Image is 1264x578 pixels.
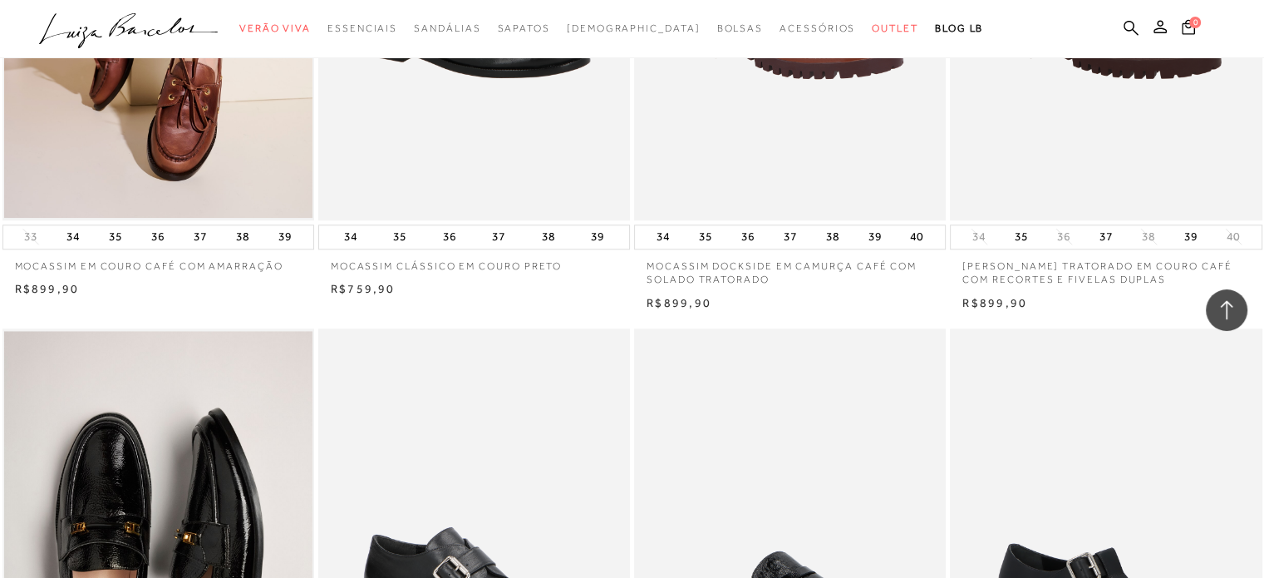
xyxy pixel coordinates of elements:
[634,249,946,288] a: MOCASSIM DOCKSIDE EM CAMURÇA CAFÉ COM SOLADO TRATORADO
[1052,229,1075,245] button: 36
[967,229,991,245] button: 34
[950,249,1262,288] a: [PERSON_NAME] TRATORADO EM COURO CAFÉ COM RECORTES E FIVELAS DUPLAS
[935,22,983,34] span: BLOG LB
[716,22,763,34] span: Bolsas
[872,22,918,34] span: Outlet
[331,282,396,295] span: R$759,90
[239,22,311,34] span: Verão Viva
[779,225,802,249] button: 37
[414,13,480,44] a: categoryNavScreenReaderText
[327,22,397,34] span: Essenciais
[189,225,212,249] button: 37
[780,13,855,44] a: categoryNavScreenReaderText
[318,249,630,274] a: MOCASSIM CLÁSSICO EM COURO PRETO
[497,22,549,34] span: Sapatos
[962,296,1027,309] span: R$899,90
[487,225,510,249] button: 37
[19,229,42,245] button: 33
[872,13,918,44] a: categoryNavScreenReaderText
[905,225,928,249] button: 40
[586,225,609,249] button: 39
[273,225,297,249] button: 39
[1177,18,1200,41] button: 0
[61,225,85,249] button: 34
[15,282,80,295] span: R$899,90
[536,225,559,249] button: 38
[339,225,362,249] button: 34
[567,13,701,44] a: noSubCategoriesText
[104,225,127,249] button: 35
[780,22,855,34] span: Acessórios
[647,296,711,309] span: R$899,90
[821,225,844,249] button: 38
[239,13,311,44] a: categoryNavScreenReaderText
[327,13,397,44] a: categoryNavScreenReaderText
[1094,225,1118,249] button: 37
[652,225,675,249] button: 34
[231,225,254,249] button: 38
[1010,225,1033,249] button: 35
[497,13,549,44] a: categoryNavScreenReaderText
[716,13,763,44] a: categoryNavScreenReaderText
[1189,17,1201,28] span: 0
[935,13,983,44] a: BLOG LB
[694,225,717,249] button: 35
[863,225,886,249] button: 39
[736,225,760,249] button: 36
[567,22,701,34] span: [DEMOGRAPHIC_DATA]
[1222,229,1245,245] button: 40
[2,249,314,274] a: MOCASSIM EM COURO CAFÉ COM AMARRAÇÃO
[146,225,170,249] button: 36
[438,225,461,249] button: 36
[388,225,411,249] button: 35
[1179,225,1203,249] button: 39
[1137,229,1160,245] button: 38
[414,22,480,34] span: Sandálias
